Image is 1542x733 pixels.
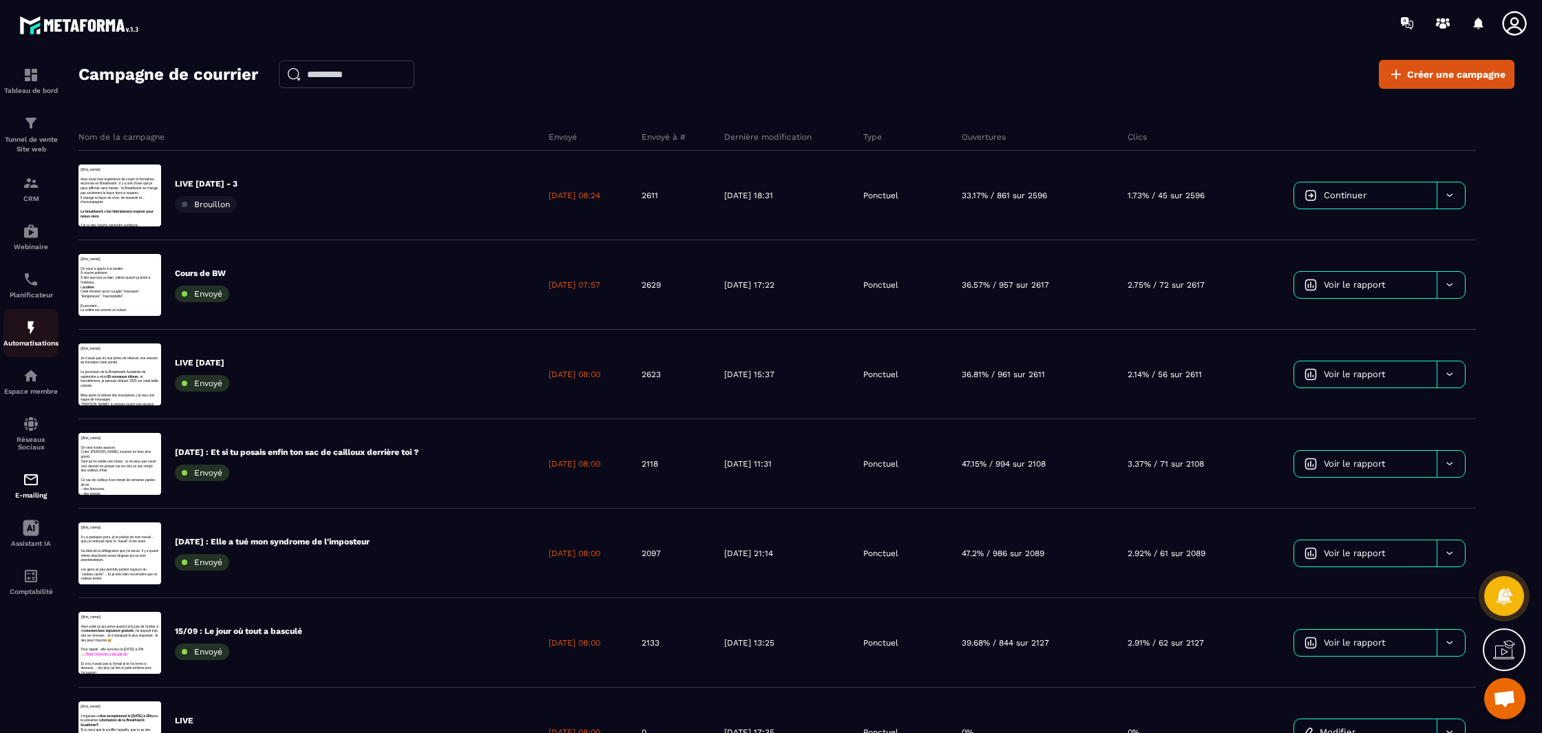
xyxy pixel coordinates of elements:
[194,200,230,209] span: Brouillon
[7,72,268,149] p: La promotion de la Breathwork Académie de septembre a réuni , et honnêtement, je pensais clôturer...
[23,568,39,584] img: accountant
[23,58,183,70] strong: masterclass signature gratuite
[23,271,39,288] img: scheduler
[7,151,250,178] strong: Le breathwork c'est littéralement respirer pour mieux vivre.
[1324,637,1385,648] span: Voir le rapport
[23,368,39,384] img: automations
[7,164,268,211] p: Nous serons en petit comité et je répondrai à tes questions comme si nous étions en appel découve...
[962,458,1046,469] p: 47.15% / 994 sur 2108
[642,369,661,380] p: 2623
[549,190,600,201] p: [DATE] 08:24
[8,41,267,103] p: Alors voilà ce qui arrive quand j'ai la joie de t'inviter à ma : j'ai appuyé trop vite sur envoye...
[863,369,898,380] p: Ponctuel
[642,279,661,290] p: 2629
[8,164,267,211] p: Et si tu n'avais pas lu l'email je te l'ai remis ci dessous ... (en plus j'ai fait un petit schém...
[3,339,59,347] p: Automatisations
[194,557,222,567] span: Envoyé
[8,10,267,25] p: {{first_name}}
[3,291,59,299] p: Planificateur
[1324,458,1385,469] span: Voir le rapport
[3,387,59,395] p: Espace membre
[23,319,39,336] img: automations
[3,105,59,164] a: formationformationTunnel de vente Site web
[1305,458,1317,470] img: icon
[7,195,268,242] p: “[PERSON_NAME], tu penses rouvrir une session bientôt ?” “Je regrette tellement d’avoir attendu…”
[3,357,59,405] a: automationsautomationsEspace membre
[3,588,59,595] p: Comptabilité
[962,637,1049,648] p: 39.68% / 844 sur 2127
[175,715,246,726] p: LIVE
[3,195,59,202] p: CRM
[1128,131,1147,142] p: Clics
[7,41,268,134] p: Avec toute mon expérience de coach et formatrice reconnue en Breathwork , il y a une chose que je...
[1379,60,1514,89] a: Créer une campagne
[1128,548,1205,559] p: 2.92% / 61 sur 2089
[72,43,244,54] strong: live exceptionnel le [DATE] à 20h
[863,548,898,559] p: Ponctuel
[8,151,262,193] span: Les gens un peu perchés parlent toujours du “cadeau caché”… Et je dois bien reconnaître que ce ca...
[78,61,258,88] h2: Campagne de courrier
[1305,279,1317,291] img: icon
[1128,637,1204,648] p: 2.91% / 62 sur 2127
[7,10,268,25] p: {{first_name}}
[549,279,600,290] p: [DATE] 07:57
[962,548,1044,559] p: 47.2% / 986 sur 2089
[962,369,1045,380] p: 36.81% / 961 sur 2611
[8,43,252,70] span: Il y a quelques jours, je te parlais de mon travail… que j’ai retrouvé dans le “travail” d’une au...
[642,548,661,559] p: 2097
[1324,369,1385,379] span: Voir le rapport
[1128,279,1205,290] p: 2.75% / 72 sur 2617
[175,178,237,189] p: LIVE [DATE] - 3
[3,436,59,451] p: Réseaux Sociaux
[724,637,774,648] p: [DATE] 13:25
[3,261,59,309] a: schedulerschedulerPlanificateur
[1484,678,1525,719] div: Ouvrir le chat
[863,190,898,201] p: Ponctuel
[3,164,59,213] a: formationformationCRM
[7,87,268,149] p: Si tu sens que le souffle t’appelle, que tu as des questions, que tu veux l’intégrer à ton métier...
[962,279,1049,290] p: 36.57% / 957 sur 2617
[23,223,39,240] img: automations
[1128,369,1202,380] p: 2.14% / 56 sur 2611
[194,289,222,299] span: Envoyé
[1294,361,1437,387] a: Voir le rapport
[1305,547,1317,560] img: icon
[3,461,59,509] a: emailemailE-mailing
[3,135,59,154] p: Tunnel de vente Site web
[8,104,224,131] span: choses assez dingues qui se sont passées
[724,190,773,201] p: [DATE] 18:31
[8,89,266,116] span: Au-delà de la déflagration que j’ai vécue, il y a quand même des
[863,637,898,648] p: Ponctuel
[7,164,268,180] p: Et pourtant…
[23,115,39,131] img: formation
[96,104,199,116] strong: 30 nouveaux élèves
[1128,190,1205,201] p: 1.73% / 45 sur 2596
[8,41,267,134] p: On veut toutes avancer. Créer, [PERSON_NAME], incarner un futur plus grand. Sauf qu’on oublie une...
[549,637,600,648] p: [DATE] 08:00
[3,213,59,261] a: automationsautomationsWebinaire
[7,58,220,85] strong: formation de la Breathwork Académie®
[1294,272,1437,298] a: Voir le rapport
[7,164,268,195] p: Mais après la clôture des inscriptions, j’ai reçu une vague de messages :
[1294,182,1437,209] a: Continuer
[78,131,165,142] p: Nom de la campagne
[1324,548,1385,558] span: Voir le rapport
[8,135,162,147] a: 👉🏻 Pour t'inscrire c'est par ici
[50,120,85,131] span: depuis.
[3,557,59,606] a: accountantaccountantComptabilité
[8,149,267,226] p: Ce sac de cailloux il est rempli de certaines parties de toi : – des blessures, – des regrets, – ...
[194,379,222,388] span: Envoyé
[1294,630,1437,656] a: Voir le rapport
[194,647,222,657] span: Envoyé
[1305,637,1317,649] img: icon
[7,41,268,87] p: J’organise un pour te présenter la .
[23,471,39,488] img: email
